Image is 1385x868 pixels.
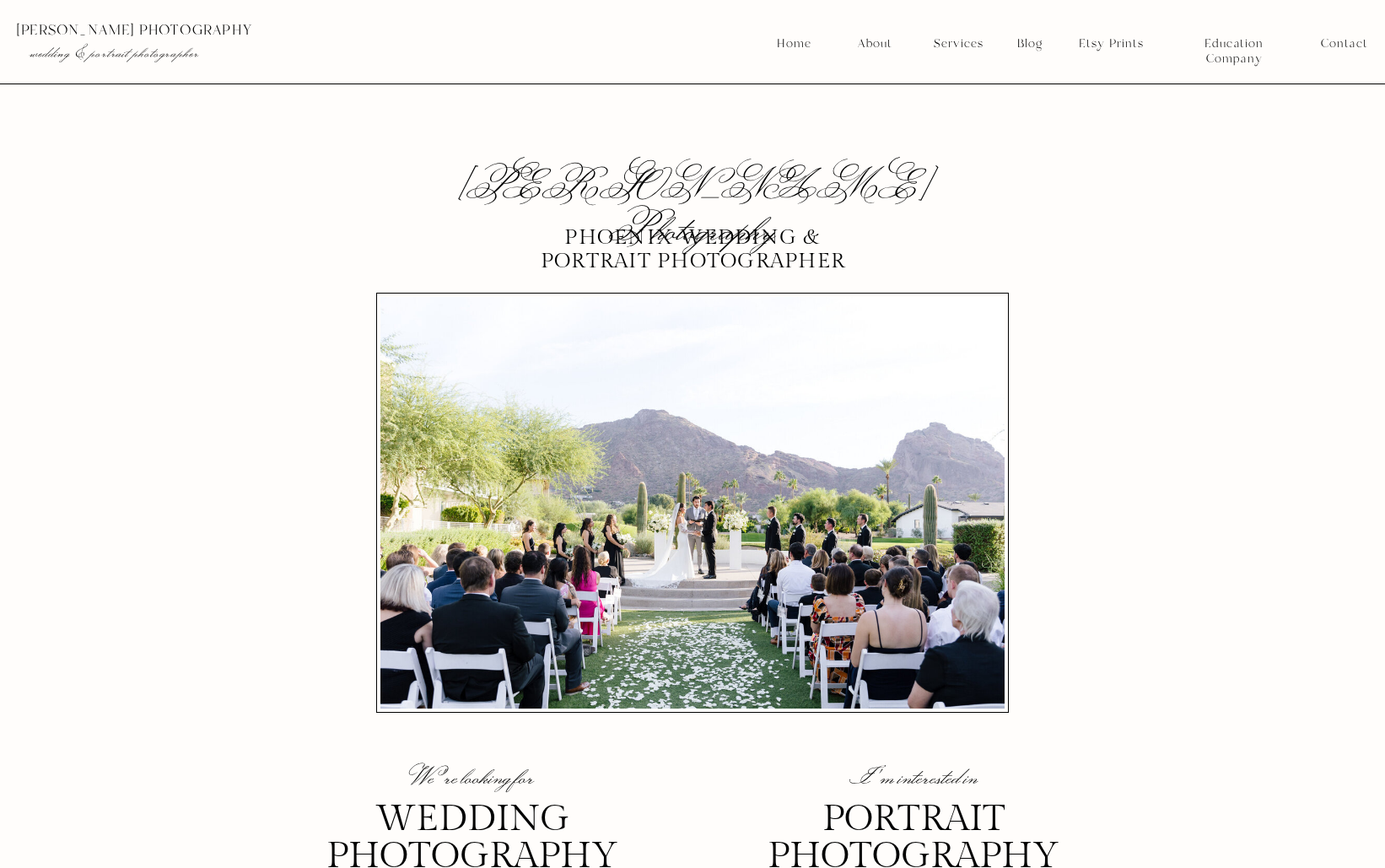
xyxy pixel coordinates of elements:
p: [PERSON_NAME] photography [16,23,428,38]
p: wedding & portrait photographer [30,45,394,62]
h3: wedding photography [320,801,625,866]
p: We're looking for [379,766,567,790]
a: Etsy Prints [1072,36,1150,51]
p: Phoenix Wedding & portrait photographer [532,226,854,272]
a: Contact [1321,36,1367,51]
a: Services [927,36,989,51]
a: Education Company [1176,36,1292,51]
p: I'm interested in [820,766,1008,790]
a: Blog [1011,36,1048,51]
h3: portrait photography [761,801,1066,866]
a: About [853,36,896,51]
a: Home [776,36,812,51]
h2: [PERSON_NAME] Photography [408,166,978,207]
